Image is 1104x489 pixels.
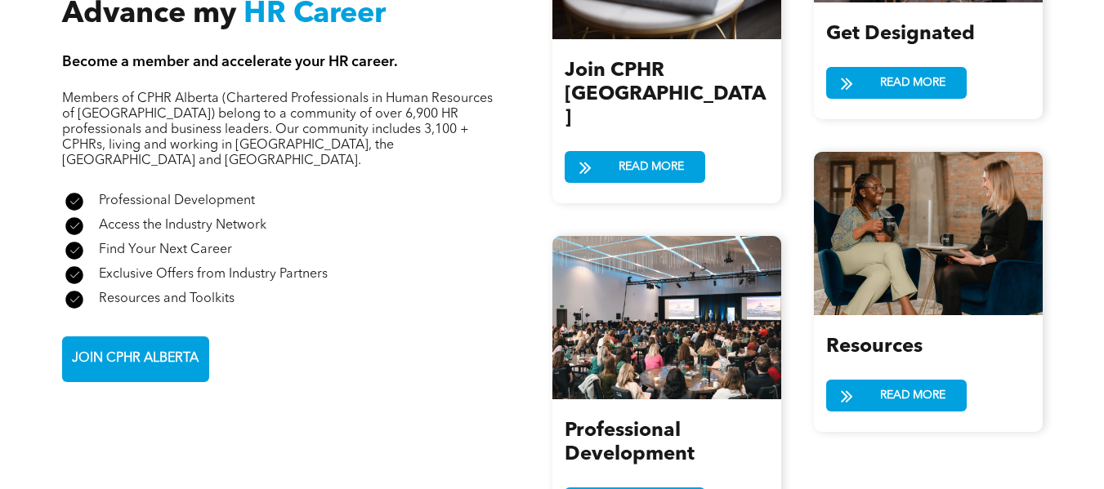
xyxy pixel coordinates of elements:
[826,380,967,411] a: READ MORE
[826,337,923,357] span: Resources
[62,92,493,167] span: Members of CPHR Alberta (Chartered Professionals in Human Resources of [GEOGRAPHIC_DATA]) belong ...
[874,380,951,411] span: READ MORE
[826,67,967,99] a: READ MORE
[565,151,705,183] a: READ MORE
[62,336,209,382] a: JOIN CPHR ALBERTA
[99,292,235,305] span: Resources and Toolkits
[613,152,690,182] span: READ MORE
[826,24,975,44] span: Get Designated
[99,243,232,256] span: Find Your Next Career
[565,421,695,465] span: Professional Development
[99,268,328,281] span: Exclusive Offers from Industry Partners
[62,55,398,69] span: Become a member and accelerate your HR career.
[565,61,766,128] span: Join CPHR [GEOGRAPHIC_DATA]
[66,343,204,375] span: JOIN CPHR ALBERTA
[874,68,951,98] span: READ MORE
[99,219,266,232] span: Access the Industry Network
[99,194,255,207] span: Professional Development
